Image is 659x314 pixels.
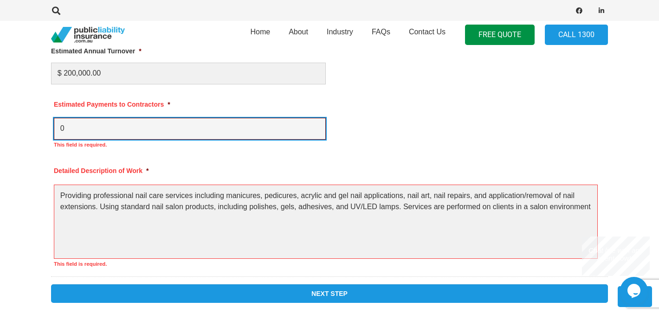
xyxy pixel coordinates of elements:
a: LinkedIn [595,4,608,17]
input: Next Step [51,284,608,303]
label: Estimated Annual Turnover [51,47,142,55]
input: $ [54,118,326,140]
div: This field is required. [54,141,598,149]
a: Call 1300 [545,25,608,45]
a: Facebook [573,4,586,17]
label: Estimated Payments to Contractors [54,100,170,109]
a: FREE QUOTE [465,25,535,45]
a: pli_logotransparent [51,27,125,43]
a: Search [47,6,65,15]
a: Industry [317,18,362,51]
span: Contact Us [409,28,446,36]
a: FAQs [362,18,400,51]
div: This field is required. [54,260,598,268]
label: Detailed Description of Work [54,167,149,175]
iframe: chat widget [582,237,650,276]
a: About [279,18,317,51]
span: About [289,28,308,36]
a: Back to top [618,286,652,307]
a: Contact Us [400,18,455,51]
span: FAQs [372,28,390,36]
a: Home [241,18,279,51]
span: Home [250,28,270,36]
input: Numbers only [51,63,326,84]
iframe: chat widget [620,277,650,305]
span: Industry [327,28,353,36]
